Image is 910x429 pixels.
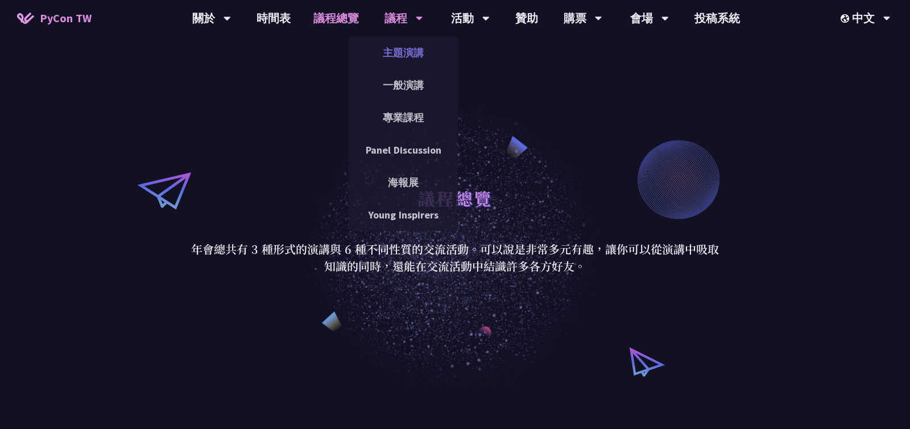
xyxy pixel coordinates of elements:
a: 專業課程 [349,104,458,131]
a: 一般演講 [349,72,458,98]
span: PyCon TW [40,10,92,27]
a: 主題演講 [349,39,458,66]
a: Panel Discussion [349,137,458,163]
a: 海報展 [349,169,458,196]
a: PyCon TW [6,4,103,32]
img: Locale Icon [841,14,852,23]
a: Young Inspirers [349,201,458,228]
p: 年會總共有 3 種形式的演講與 6 種不同性質的交流活動。可以說是非常多元有趣，讓你可以從演講中吸取知識的同時，還能在交流活動中結識許多各方好友。 [191,241,719,275]
img: Home icon of PyCon TW 2025 [17,13,34,24]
